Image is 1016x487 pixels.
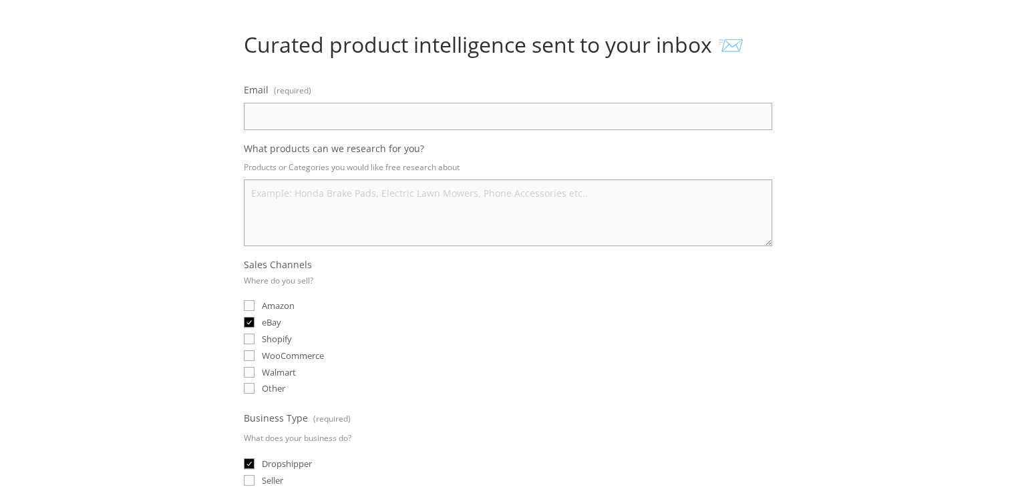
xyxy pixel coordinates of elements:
[244,258,312,271] span: Sales Channels
[244,383,255,394] input: Other
[244,83,269,96] span: Email
[244,317,255,328] input: eBay
[244,271,313,290] p: Where do you sell?
[244,412,308,424] span: Business Type
[262,300,295,312] span: Amazon
[262,458,312,470] span: Dropshipper
[244,350,255,361] input: WooCommerce
[262,350,324,362] span: WooCommerce
[244,367,255,378] input: Walmart
[262,366,296,378] span: Walmart
[244,458,255,469] input: Dropshipper
[244,475,255,486] input: Seller
[273,81,311,100] span: (required)
[244,157,772,177] p: Products or Categories you would like free research about
[244,428,351,448] p: What does your business do?
[244,142,424,155] span: What products can we research for you?
[262,382,285,394] span: Other
[244,32,772,57] h1: Curated product intelligence sent to your inbox 📨
[262,333,292,345] span: Shopify
[313,409,350,428] span: (required)
[244,334,255,344] input: Shopify
[262,474,283,486] span: Seller
[262,316,281,328] span: eBay
[244,300,255,311] input: Amazon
